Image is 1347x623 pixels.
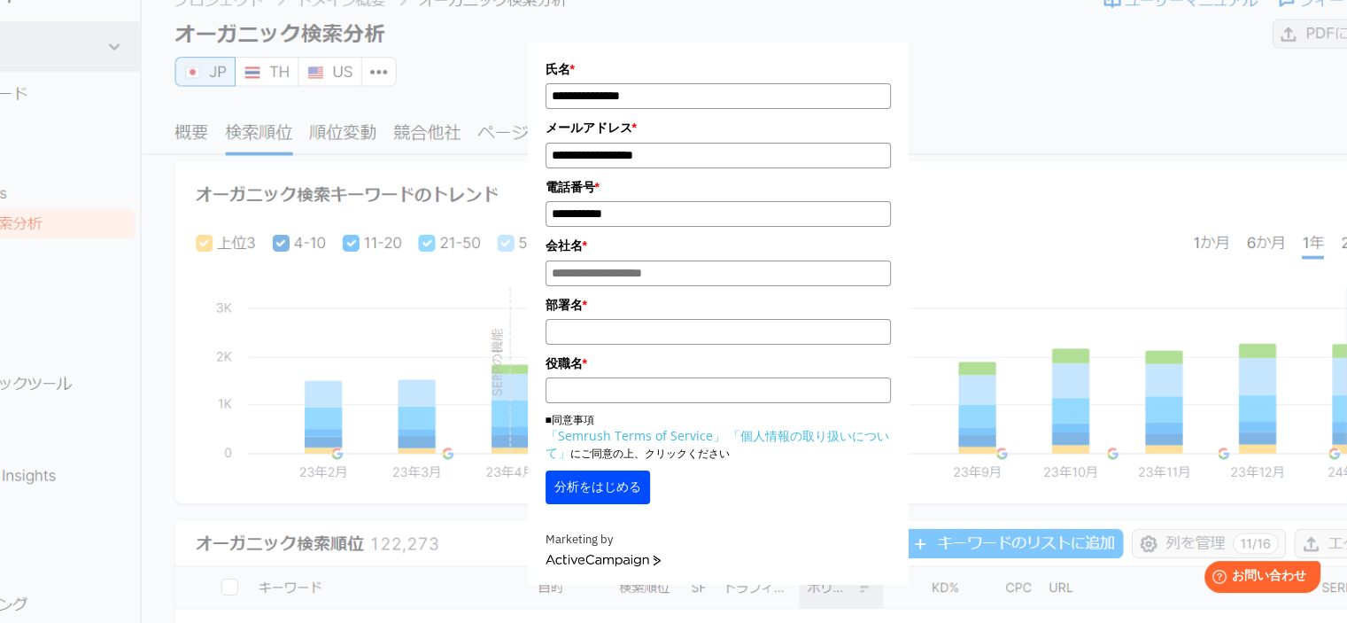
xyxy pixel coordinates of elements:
[546,354,891,373] label: 役職名
[1189,554,1328,604] iframe: Help widget launcher
[546,118,891,137] label: メールアドレス
[546,427,889,461] a: 「個人情報の取り扱いについて」
[546,59,891,79] label: 氏名
[546,471,650,504] button: 分析をはじめる
[546,412,891,462] p: ■同意事項 にご同意の上、クリックください
[546,427,725,444] a: 「Semrush Terms of Service」
[546,531,891,549] div: Marketing by
[546,236,891,255] label: 会社名
[546,177,891,197] label: 電話番号
[546,295,891,315] label: 部署名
